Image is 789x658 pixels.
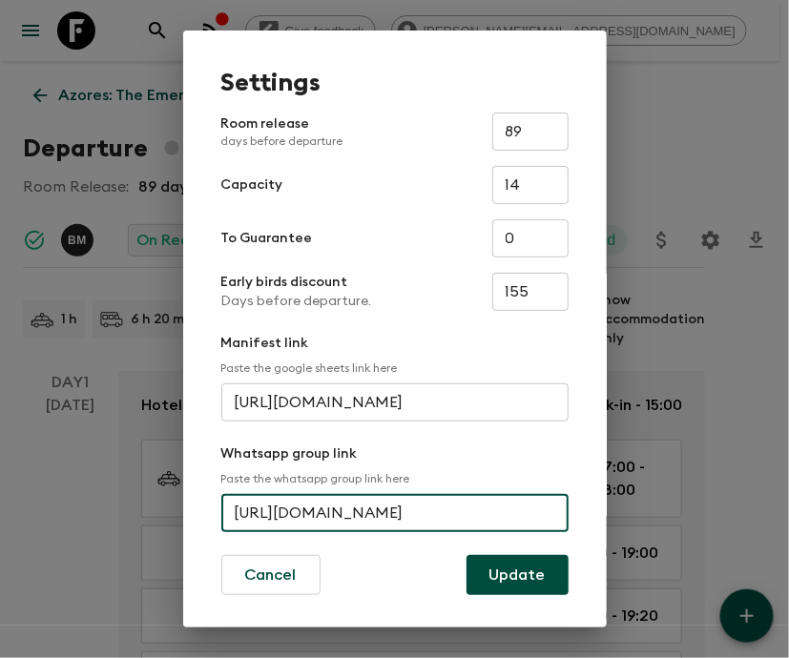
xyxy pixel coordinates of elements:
input: e.g. 180 [492,273,569,311]
p: Capacity [221,175,283,195]
h1: Settings [221,69,569,97]
p: Paste the whatsapp group link here [221,471,569,486]
p: Manifest link [221,334,569,353]
p: Room release [221,114,343,149]
p: Paste the google sheets link here [221,360,569,376]
input: e.g. https://chat.whatsapp.com/... [221,494,569,532]
p: days before departure [221,134,343,149]
p: Whatsapp group link [221,444,569,463]
input: e.g. 4 [492,219,569,257]
input: e.g. 30 [492,113,569,151]
button: Cancel [221,555,321,595]
p: To Guarantee [221,229,313,248]
p: Days before departure. [221,292,372,311]
input: e.g. 14 [492,166,569,204]
p: Early birds discount [221,273,372,292]
button: Update [467,555,569,595]
input: e.g. https://docs.google.com/spreadsheets/d/1P7Zz9v8J0vXy1Q/edit#gid=0 [221,383,569,422]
